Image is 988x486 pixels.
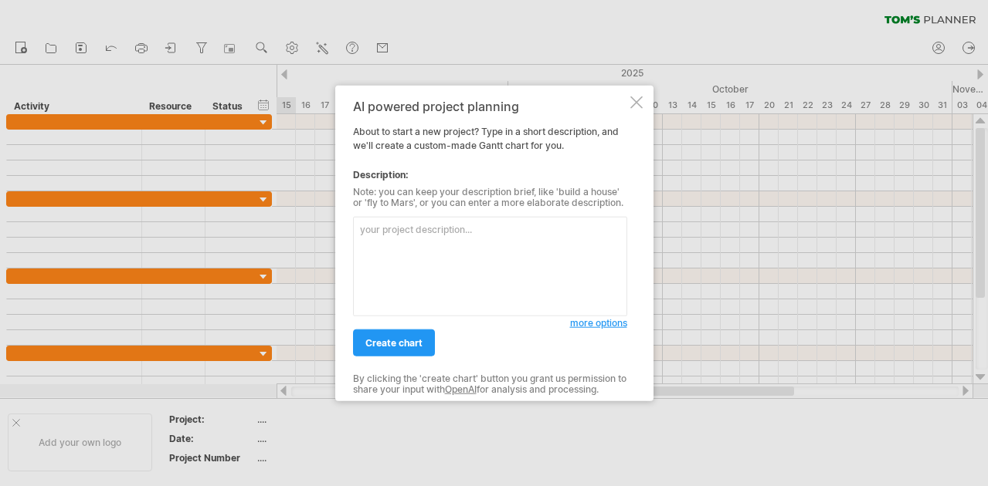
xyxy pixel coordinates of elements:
[353,100,627,387] div: About to start a new project? Type in a short description, and we'll create a custom-made Gantt c...
[353,373,627,396] div: By clicking the 'create chart' button you grant us permission to share your input with for analys...
[570,317,627,329] span: more options
[570,316,627,330] a: more options
[445,383,477,395] a: OpenAI
[353,168,627,182] div: Description:
[365,337,423,349] span: create chart
[353,100,627,113] div: AI powered project planning
[353,329,435,356] a: create chart
[353,187,627,209] div: Note: you can keep your description brief, like 'build a house' or 'fly to Mars', or you can ente...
